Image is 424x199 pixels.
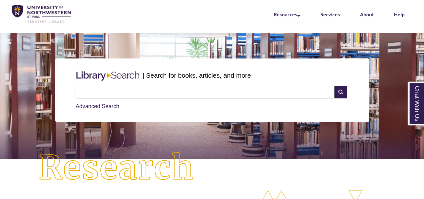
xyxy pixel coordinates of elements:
[335,86,346,98] i: Search
[73,69,142,83] img: Libary Search
[76,103,119,109] a: Advanced Search
[360,11,374,17] a: About
[12,5,71,23] img: UNWSP Library Logo
[394,11,405,17] a: Help
[274,11,300,17] a: Resources
[142,70,251,80] p: | Search for books, articles, and more
[320,11,340,17] a: Services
